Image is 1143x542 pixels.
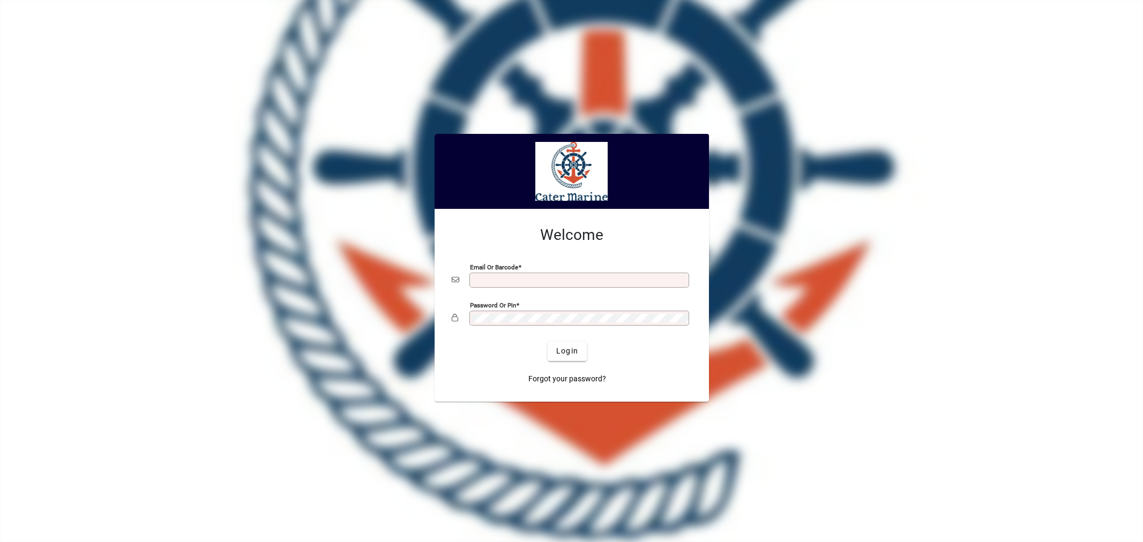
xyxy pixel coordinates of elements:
[470,263,518,270] mat-label: Email or Barcode
[524,370,610,389] a: Forgot your password?
[528,373,606,385] span: Forgot your password?
[470,301,516,308] mat-label: Password or Pin
[556,345,578,357] span: Login
[452,226,692,244] h2: Welcome
[548,342,587,361] button: Login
